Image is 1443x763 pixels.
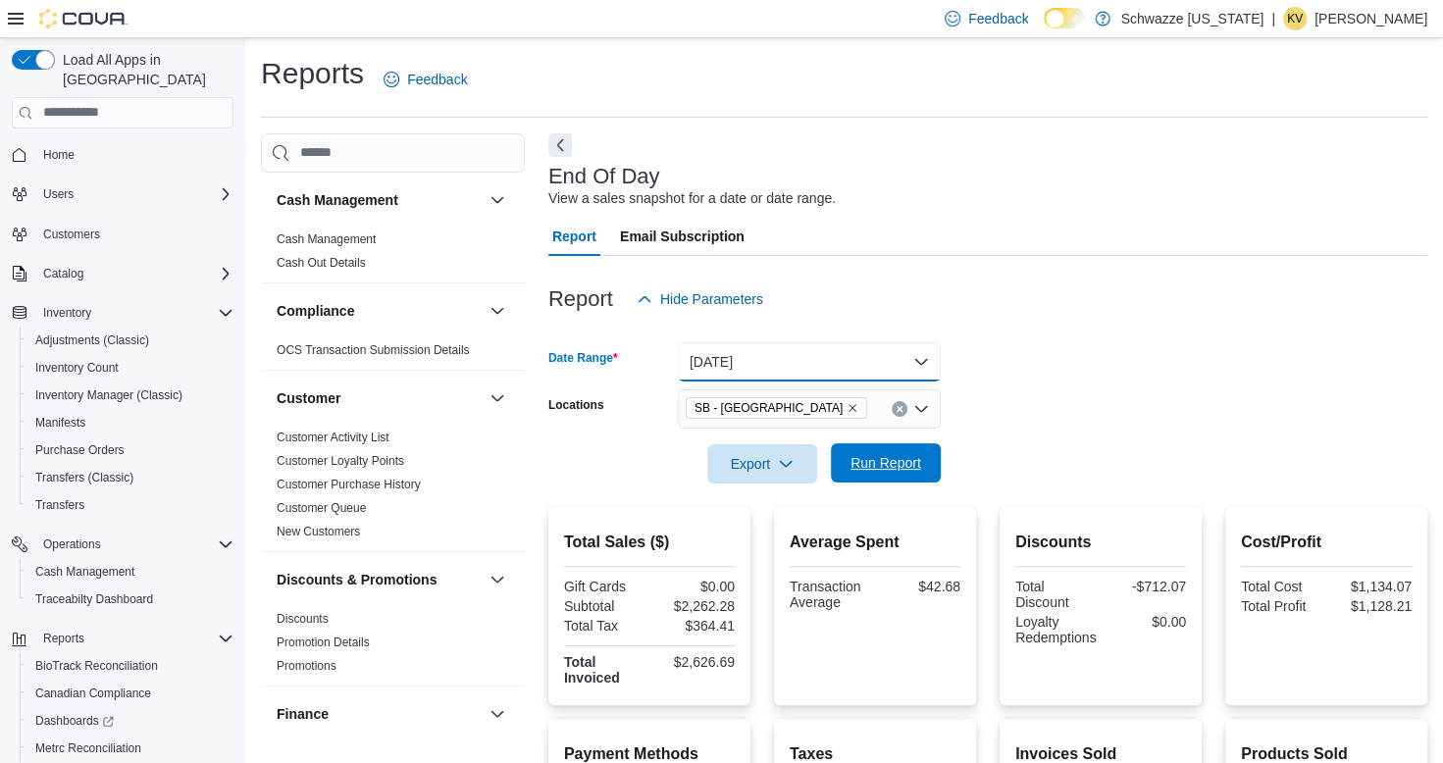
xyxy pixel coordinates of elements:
span: Customers [35,222,233,246]
span: Cash Management [27,560,233,584]
span: Catalog [35,262,233,285]
div: $2,626.69 [653,654,735,670]
div: $1,128.21 [1330,598,1412,614]
span: Feedback [968,9,1028,28]
span: Hide Parameters [660,289,763,309]
h3: Discounts & Promotions [277,570,437,589]
span: Traceabilty Dashboard [27,587,233,611]
h3: Report [548,287,613,311]
span: Cash Management [277,231,376,247]
a: OCS Transaction Submission Details [277,343,470,357]
button: Manifests [20,409,241,436]
div: Customer [261,426,525,551]
span: BioTrack Reconciliation [27,654,233,678]
button: Metrc Reconciliation [20,735,241,762]
span: Transfers (Classic) [27,466,233,489]
span: Promotions [277,658,336,674]
a: Dashboards [20,707,241,735]
a: Manifests [27,411,93,434]
div: $0.00 [653,579,735,594]
span: Transfers (Classic) [35,470,133,485]
button: Finance [486,702,509,726]
div: $2,262.28 [653,598,735,614]
h3: Customer [277,388,340,408]
a: Home [35,143,82,167]
span: Adjustments (Classic) [35,332,149,348]
span: SB - [GEOGRAPHIC_DATA] [695,398,843,418]
button: Catalog [4,260,241,287]
span: Metrc Reconciliation [35,740,141,756]
button: BioTrack Reconciliation [20,652,241,680]
span: Users [43,186,74,202]
p: [PERSON_NAME] [1314,7,1427,30]
span: Home [35,142,233,167]
button: Purchase Orders [20,436,241,464]
button: Remove SB - Garden City from selection in this group [847,402,858,414]
button: Export [707,444,817,483]
button: Inventory Manager (Classic) [20,381,241,409]
a: Cash Out Details [277,256,366,270]
span: Feedback [407,70,467,89]
strong: Total Invoiced [564,654,620,686]
div: $0.00 [1105,614,1186,630]
p: | [1271,7,1275,30]
span: Users [35,182,233,206]
span: Traceabilty Dashboard [35,591,153,607]
button: Reports [4,625,241,652]
span: Inventory [43,305,91,321]
span: Metrc Reconciliation [27,737,233,760]
span: Catalog [43,266,83,281]
span: OCS Transaction Submission Details [277,342,470,358]
a: Cash Management [27,560,142,584]
button: Home [4,140,241,169]
button: Compliance [486,299,509,323]
button: Hide Parameters [629,280,771,319]
a: Adjustments (Classic) [27,329,157,352]
a: Promotion Details [277,636,370,649]
h2: Cost/Profit [1241,531,1412,554]
div: Discounts & Promotions [261,607,525,686]
div: Kristine Valdez [1283,7,1307,30]
span: Promotion Details [277,635,370,650]
span: Cash Management [35,564,134,580]
div: Total Discount [1015,579,1097,610]
span: Dashboards [27,709,233,733]
a: Inventory Manager (Classic) [27,383,190,407]
span: Adjustments (Classic) [27,329,233,352]
button: Open list of options [913,401,929,417]
a: Cash Management [277,232,376,246]
button: Inventory Count [20,354,241,381]
span: Inventory Manager (Classic) [35,387,182,403]
a: Customer Purchase History [277,478,421,491]
span: Inventory Count [35,360,119,376]
button: Next [548,133,572,157]
div: Total Profit [1241,598,1322,614]
div: Total Tax [564,618,645,634]
span: SB - Garden City [686,397,867,419]
span: Dark Mode [1044,28,1045,29]
span: Customer Loyalty Points [277,453,404,469]
button: Catalog [35,262,91,285]
button: Inventory [4,299,241,327]
h2: Average Spent [790,531,960,554]
button: Operations [35,533,109,556]
label: Locations [548,397,604,413]
span: Report [552,217,596,256]
button: Compliance [277,301,482,321]
a: Canadian Compliance [27,682,159,705]
span: Transfers [27,493,233,517]
span: Inventory [35,301,233,325]
div: $364.41 [653,618,735,634]
a: Transfers [27,493,92,517]
button: Canadian Compliance [20,680,241,707]
label: Date Range [548,350,618,366]
button: Clear input [892,401,907,417]
button: Adjustments (Classic) [20,327,241,354]
a: Dashboards [27,709,122,733]
h3: Finance [277,704,329,724]
div: Cash Management [261,228,525,282]
a: Customer Activity List [277,431,389,444]
button: Finance [277,704,482,724]
span: Inventory Count [27,356,233,380]
a: Transfers (Classic) [27,466,141,489]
